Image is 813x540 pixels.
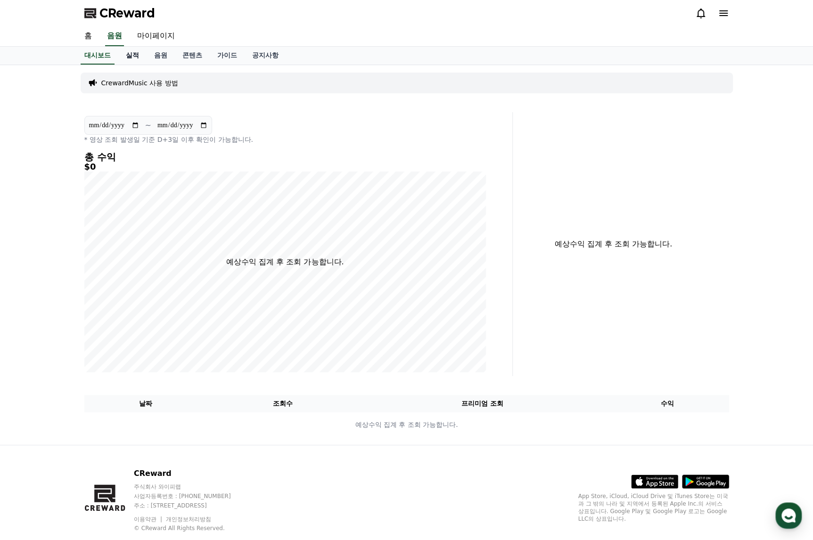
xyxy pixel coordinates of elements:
p: © CReward All Rights Reserved. [134,524,249,532]
th: 수익 [606,395,729,412]
a: 이용약관 [134,516,164,523]
a: CReward [84,6,155,21]
span: 설정 [146,313,157,320]
span: 대화 [86,313,98,321]
a: 대시보드 [81,47,115,65]
a: CrewardMusic 사용 방법 [101,78,178,88]
p: 주식회사 와이피랩 [134,483,249,491]
p: * 영상 조회 발생일 기준 D+3일 이후 확인이 가능합니다. [84,135,486,144]
a: 가이드 [210,47,245,65]
p: App Store, iCloud, iCloud Drive 및 iTunes Store는 미국과 그 밖의 나라 및 지역에서 등록된 Apple Inc.의 서비스 상표입니다. Goo... [578,492,729,523]
p: ~ [145,120,151,131]
a: 음원 [105,26,124,46]
a: 홈 [77,26,99,46]
a: 콘텐츠 [175,47,210,65]
th: 조회수 [207,395,358,412]
span: 홈 [30,313,35,320]
th: 날짜 [84,395,207,412]
p: 주소 : [STREET_ADDRESS] [134,502,249,509]
th: 프리미엄 조회 [359,395,606,412]
p: 사업자등록번호 : [PHONE_NUMBER] [134,492,249,500]
a: 대화 [62,299,122,322]
p: 예상수익 집계 후 조회 가능합니다. [520,238,706,250]
a: 실적 [118,47,147,65]
p: 예상수익 집계 후 조회 가능합니다. [85,420,729,430]
p: CReward [134,468,249,479]
a: 음원 [147,47,175,65]
a: 마이페이지 [130,26,182,46]
a: 개인정보처리방침 [166,516,211,523]
a: 공지사항 [245,47,286,65]
span: CReward [99,6,155,21]
a: 홈 [3,299,62,322]
h5: $0 [84,162,486,172]
a: 설정 [122,299,181,322]
h4: 총 수익 [84,152,486,162]
p: 예상수익 집계 후 조회 가능합니다. [226,256,344,268]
